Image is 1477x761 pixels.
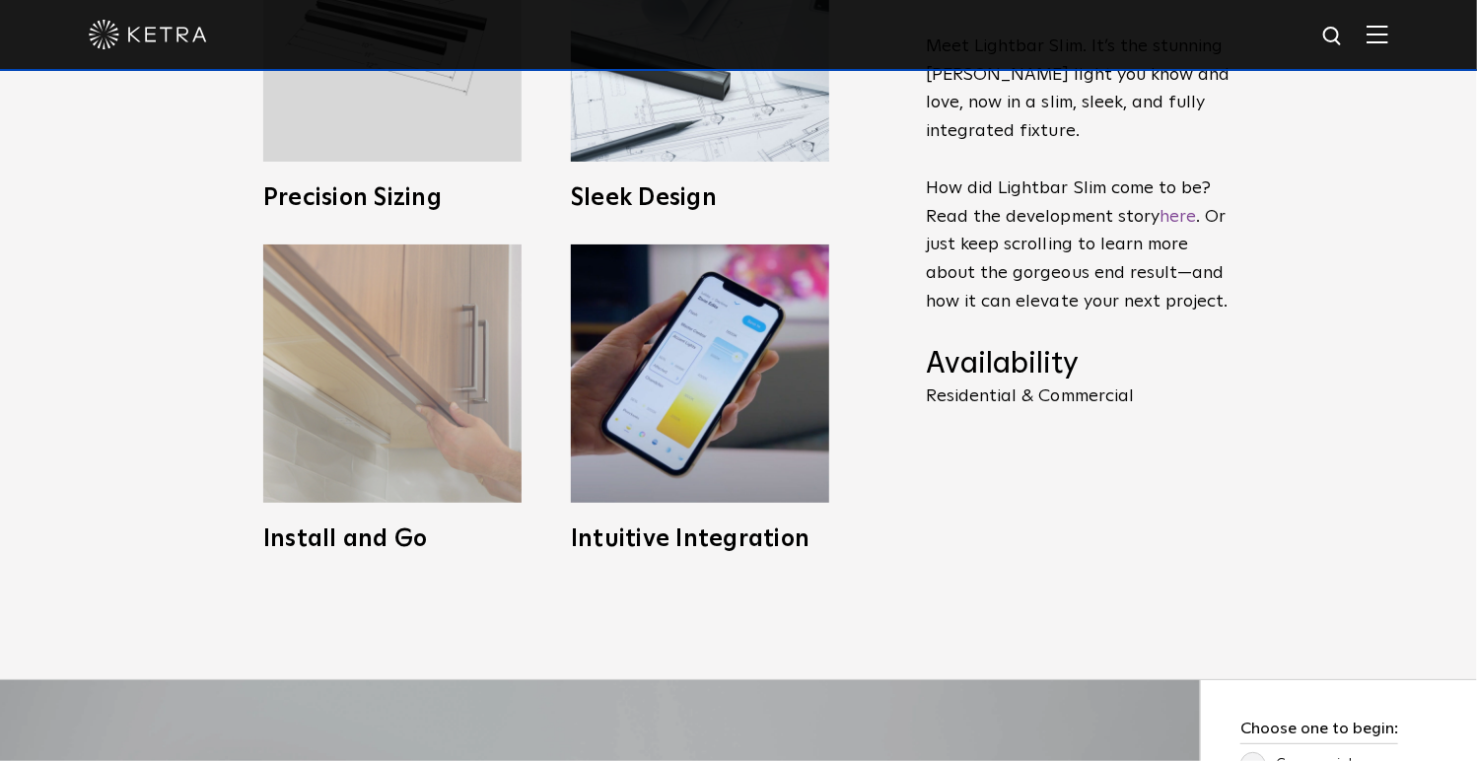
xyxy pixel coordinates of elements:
[571,244,829,503] img: L30_SystemIntegration
[263,527,522,551] h3: Install and Go
[1240,720,1398,744] h3: Choose one to begin:
[926,33,1231,316] p: Meet Lightbar Slim. It’s the stunning [PERSON_NAME] light you know and love, now in a slim, sleek...
[1160,208,1196,226] a: here
[1367,25,1388,43] img: Hamburger%20Nav.svg
[571,186,829,210] h3: Sleek Design
[1321,25,1346,49] img: search icon
[926,387,1231,405] p: Residential & Commercial
[571,527,829,551] h3: Intuitive Integration
[926,346,1231,383] h4: Availability
[89,20,207,49] img: ketra-logo-2019-white
[263,244,522,503] img: LS0_Easy_Install
[263,186,522,210] h3: Precision Sizing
